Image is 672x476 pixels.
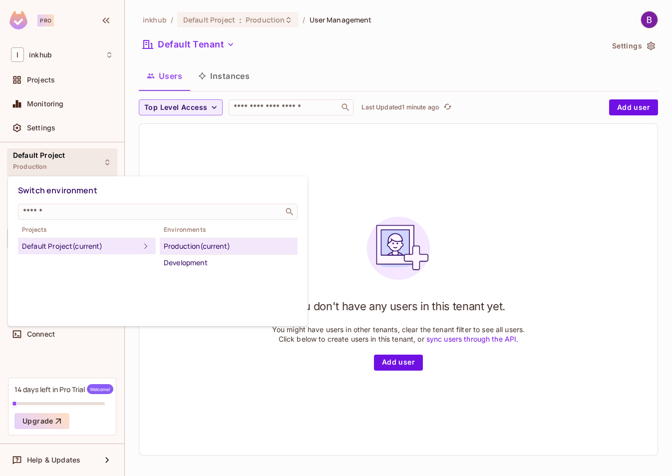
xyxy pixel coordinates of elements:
[164,257,294,269] div: Development
[18,226,156,234] span: Projects
[164,240,294,252] div: Production (current)
[160,226,298,234] span: Environments
[22,240,140,252] div: Default Project (current)
[18,185,97,196] span: Switch environment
